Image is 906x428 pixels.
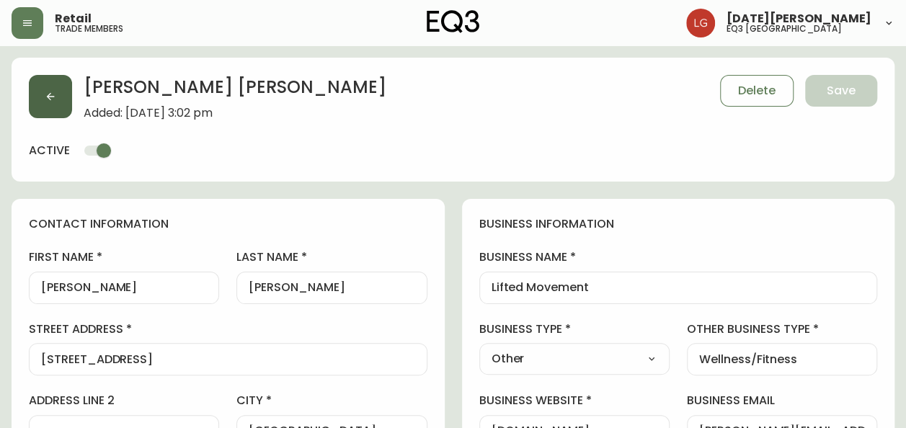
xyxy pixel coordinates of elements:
button: Delete [720,75,794,107]
label: city [236,393,427,409]
span: Added: [DATE] 3:02 pm [84,107,386,120]
label: business website [479,393,670,409]
label: address line 2 [29,393,219,409]
span: Retail [55,13,92,24]
label: street address [29,321,427,337]
label: first name [29,249,219,265]
h5: eq3 [GEOGRAPHIC_DATA] [727,24,842,33]
span: Delete [738,83,776,99]
h2: [PERSON_NAME] [PERSON_NAME] [84,75,386,107]
img: 2638f148bab13be18035375ceda1d187 [686,9,715,37]
h4: contact information [29,216,427,232]
label: other business type [687,321,877,337]
label: business email [687,393,877,409]
h4: business information [479,216,878,232]
h5: trade members [55,24,123,33]
img: logo [427,10,480,33]
label: last name [236,249,427,265]
label: business name [479,249,878,265]
label: business type [479,321,670,337]
span: [DATE][PERSON_NAME] [727,13,871,24]
h4: active [29,143,70,159]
